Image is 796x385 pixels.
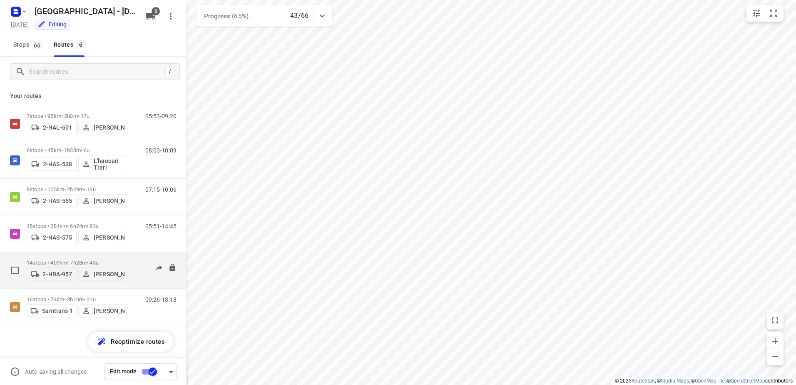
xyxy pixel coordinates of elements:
[290,11,308,21] p: 43/66
[27,113,128,119] p: 7 stops • 95km • 2h8m • 17u
[32,41,43,49] span: 66
[7,262,23,279] span: Select
[166,366,176,377] div: Driver app settings
[94,271,124,277] p: [PERSON_NAME]
[42,307,72,314] p: Samtrans 1
[145,223,177,230] p: 05:51-14:45
[78,121,128,134] button: [PERSON_NAME]
[151,260,167,276] button: Send to driver
[632,378,655,384] a: Routetitan
[78,267,128,281] button: [PERSON_NAME]
[37,20,67,28] div: You are currently in edit mode.
[27,304,77,317] button: Samtrans 1
[145,186,177,193] p: 07:15-10:06
[27,147,128,153] p: 6 stops • 45km • 1h38m • 6u
[204,12,249,20] span: Progress (65%)
[78,155,128,173] button: L'haouari Trari
[168,263,177,273] button: Lock route
[197,5,332,27] div: Progress (65%)43/66
[145,113,177,120] p: 05:53-09:20
[27,121,77,134] button: 2-HAL-601
[142,8,159,25] button: 6
[43,234,72,241] p: 2-HAS-575
[765,5,782,22] button: Fit zoom
[152,7,160,15] span: 6
[145,147,177,154] p: 08:03-10:09
[27,223,128,229] p: 15 stops • 284km • 6h24m • 83u
[43,124,72,131] p: 2-HAL-601
[27,157,77,171] button: 2-HAS-538
[10,92,177,100] p: Your routes
[111,336,165,347] span: Reoptimize routes
[94,234,124,241] p: [PERSON_NAME]
[695,378,727,384] a: OpenMapTiles
[165,67,174,76] div: /
[78,194,128,207] button: [PERSON_NAME]
[731,378,765,384] a: OpenStreetMap
[27,231,77,244] button: 2-HAS-575
[29,65,165,78] input: Search routes
[162,8,179,25] button: More
[748,5,765,22] button: Map settings
[661,378,689,384] a: Stadia Maps
[27,267,77,281] button: 2-HBA-957
[43,197,72,204] p: 2-HAS-555
[7,20,31,29] h5: Project date
[76,40,86,48] span: 6
[78,231,128,244] button: [PERSON_NAME]
[110,368,137,375] span: Edit mode
[94,307,124,314] p: [PERSON_NAME]
[27,186,128,192] p: 8 stops • 125km • 2h29m • 19u
[615,378,793,384] li: © 2025 , © , © © contributors
[27,296,128,302] p: 16 stops • 74km • 3h10m • 31u
[145,296,177,303] p: 09:26-13:18
[27,194,77,207] button: 2-HAS-555
[746,5,784,22] div: small contained button group
[94,124,124,131] p: [PERSON_NAME]
[31,5,139,18] h5: Antwerpen - Wednesday
[88,332,173,352] button: Reoptimize routes
[94,157,124,171] p: L'haouari Trari
[78,304,128,317] button: [PERSON_NAME]
[94,197,124,204] p: [PERSON_NAME]
[27,260,128,266] p: 14 stops • 409km • 7h28m • 43u
[43,161,72,167] p: 2-HAS-538
[13,40,45,50] span: Stops
[42,271,72,277] p: 2-HBA-957
[54,40,88,50] div: Routes
[25,368,87,375] p: Auto-saving all changes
